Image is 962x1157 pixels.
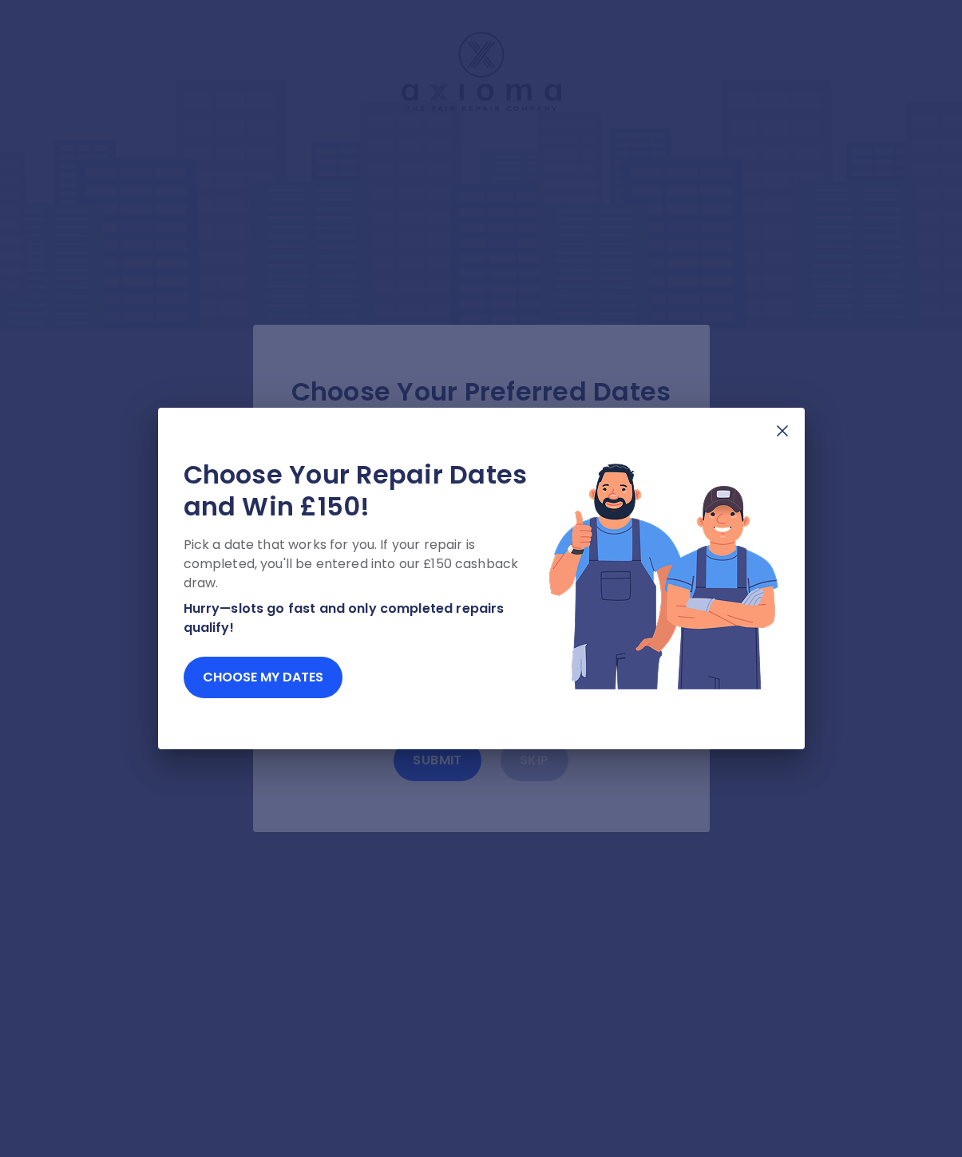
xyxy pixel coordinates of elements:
h2: Choose Your Repair Dates and Win £150! [184,459,548,523]
img: Lottery [548,459,779,692]
button: Choose my dates [184,657,342,698]
img: X Mark [773,421,792,440]
p: Hurry—slots go fast and only completed repairs qualify! [184,599,548,638]
p: Pick a date that works for you. If your repair is completed, you'll be entered into our £150 cash... [184,535,548,593]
